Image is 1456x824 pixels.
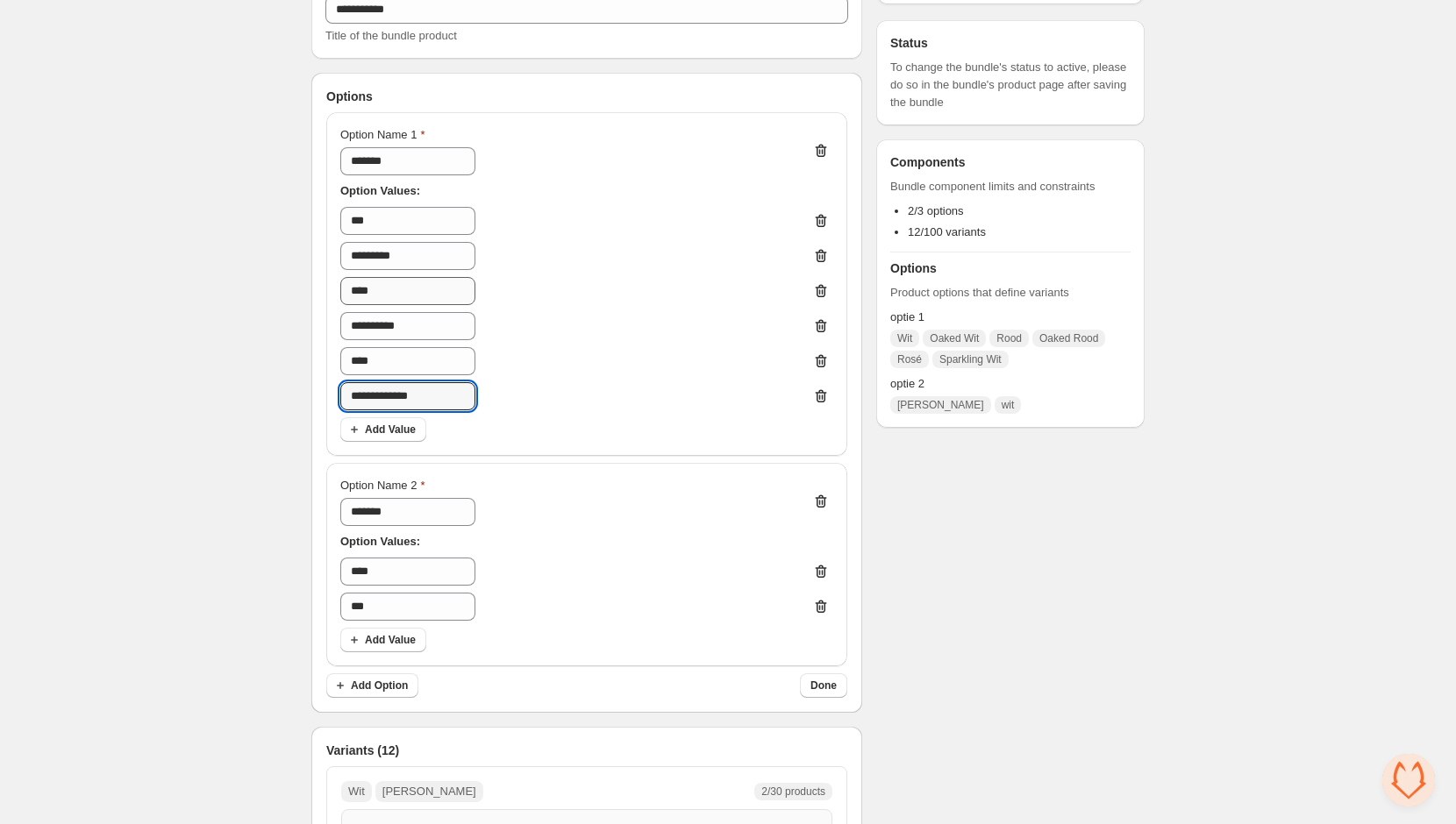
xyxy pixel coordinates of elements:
[348,783,365,800] p: Wit
[325,29,457,42] span: Title of the bundle product
[996,331,1022,345] span: Rood
[890,34,1131,52] h3: Status
[897,352,922,366] span: Rosé
[890,284,1131,302] span: Product options that define variants
[809,382,833,410] button: Delete value 6
[761,785,825,799] span: 2/30 products
[326,88,373,105] span: Options
[351,678,408,693] span: Add Option
[1382,754,1435,806] div: Open chat
[908,204,964,217] span: 2/3 options
[890,259,1131,277] h3: Options
[1039,331,1098,345] span: Oaked Rood
[908,225,986,238] span: 12/100 variants
[340,417,426,442] button: Add Value
[890,153,966,171] h3: Components
[1002,398,1015,412] span: wit
[939,352,1002,366] span: Sparkling Wit
[809,558,833,586] button: Delete value 1
[890,309,1131,326] span: optie 1
[809,207,833,235] button: Delete value 1
[809,277,833,305] button: Delete value 3
[890,59,1131,111] span: To change the bundle's status to active, please do so in the bundle's product page after saving t...
[809,593,833,621] button: Delete value 2
[340,126,425,144] label: Option Name 1
[897,398,984,412] span: [PERSON_NAME]
[340,477,425,494] label: Option Name 2
[890,375,1131,393] span: optie 2
[809,242,833,270] button: Delete value 2
[809,347,833,375] button: Delete value 5
[365,423,416,437] span: Add Value
[340,628,426,652] button: Add Value
[340,182,833,200] p: Option Values:
[809,477,833,526] button: Delete option 2
[809,312,833,340] button: Delete value 4
[810,678,837,693] span: Done
[365,633,416,647] span: Add Value
[326,742,399,759] span: Variants (12)
[382,783,476,800] p: [PERSON_NAME]
[800,673,847,698] button: Done
[326,673,418,698] button: Add Option
[809,126,833,175] button: Delete option 1
[930,331,979,345] span: Oaked Wit
[340,533,833,551] p: Option Values:
[897,331,912,345] span: Wit
[890,178,1131,195] span: Bundle component limits and constraints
